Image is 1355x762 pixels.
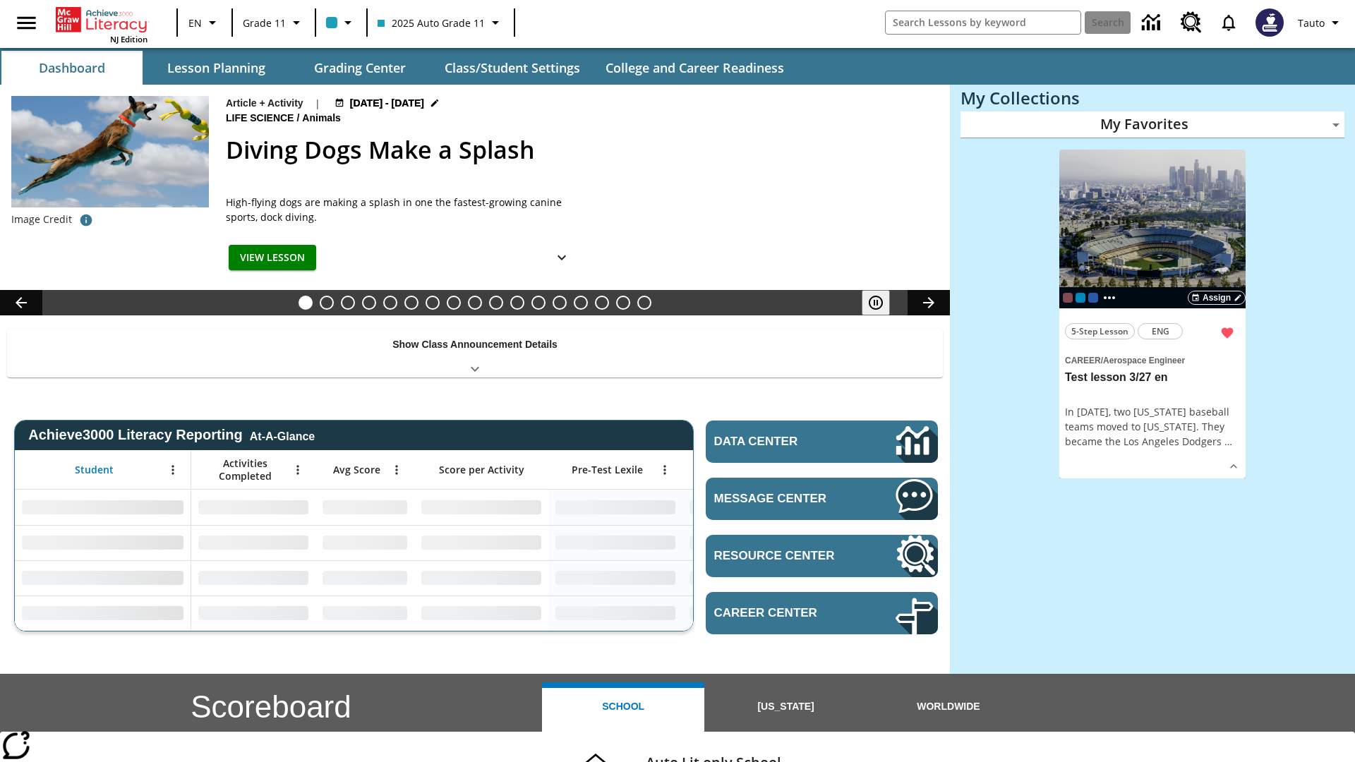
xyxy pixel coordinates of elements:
[637,296,651,310] button: Slide 17 The Constitution's Balancing Act
[243,16,286,30] span: Grade 11
[226,111,296,126] span: Life Science
[1,51,143,85] button: Dashboard
[447,296,461,310] button: Slide 8 Attack of the Terrifying Tomatoes
[594,51,795,85] button: College and Career Readiness
[1101,356,1103,365] span: /
[468,296,482,310] button: Slide 9 Fashion Forward in Ancient Rome
[237,10,311,35] button: Grade: Grade 11, Select a grade
[191,560,315,595] div: No Data,
[1298,16,1325,30] span: Tauto
[289,51,430,85] button: Grading Center
[182,10,227,35] button: Language: EN, Select a language
[1133,4,1172,42] a: Data Center
[706,592,938,634] a: Career Center
[1215,320,1240,346] button: Remove from Favorites
[372,10,510,35] button: Class: 2025 Auto Grade 11, Select your class
[198,457,291,483] span: Activities Completed
[1255,8,1284,37] img: Avatar
[714,435,848,449] span: Data Center
[11,212,72,226] p: Image Credit
[426,296,440,310] button: Slide 7 Solar Power to the People
[315,96,320,111] span: |
[886,11,1080,34] input: search field
[28,427,315,443] span: Achieve3000 Literacy Reporting
[315,525,414,560] div: No Data,
[1247,4,1292,41] button: Select a new avatar
[489,296,503,310] button: Slide 10 The Invasion of the Free CD
[1138,323,1183,339] button: ENG
[595,296,609,310] button: Slide 15 Hooray for Constitution Day!
[6,2,47,44] button: Open side menu
[226,195,579,224] div: High-flying dogs are making a splash in one the fastest-growing canine sports, dock diving.
[682,525,817,560] div: No Data,
[1088,293,1098,303] span: OL 2025 Auto Grade 7
[226,132,933,168] h2: Diving Dogs Make a Splash
[1065,404,1240,449] div: In [DATE], two [US_STATE] baseball teams moved to [US_STATE]. They became the Los Angeles Dodgers
[1101,289,1118,306] button: Show more classes
[862,290,890,315] button: Pause
[350,96,424,111] span: [DATE] - [DATE]
[378,16,485,30] span: 2025 Auto Grade 11
[433,51,591,85] button: Class/Student Settings
[704,682,867,732] button: [US_STATE]
[383,296,397,310] button: Slide 5 Cars of the Future?
[404,296,418,310] button: Slide 6 The Last Homesteaders
[72,207,100,233] button: Image credit: Gloria Anderson/Alamy Stock Photo
[1065,370,1240,385] h3: Test lesson 3/27 en
[56,6,147,34] a: Home
[1065,352,1240,368] span: Topic: Career/Aerospace Engineer
[299,296,313,310] button: Slide 1 Diving Dogs Make a Splash
[1188,291,1246,305] button: Assign Choose Dates
[11,96,209,207] img: A dog is jumping high in the air in an attempt to grab a yellow toy with its mouth.
[250,428,315,443] div: At-A-Glance
[714,549,853,563] span: Resource Center
[706,421,938,463] a: Data Center
[682,560,817,595] div: No Data,
[682,490,817,525] div: No Data,
[392,337,558,352] p: Show Class Announcement Details
[332,96,443,111] button: Aug 24 - Aug 25 Choose Dates
[386,459,407,480] button: Open Menu
[110,34,147,44] span: NJ Edition
[531,296,546,310] button: Slide 12 Pre-release lesson
[1223,456,1244,477] button: Show Details
[706,535,938,577] a: Resource Center, Will open in new tab
[1076,293,1085,303] div: 205 Auto Grade 11
[574,296,588,310] button: Slide 14 Between Two Worlds
[908,290,950,315] button: Lesson carousel, Next
[1071,324,1128,339] span: 5-Step Lesson
[1292,10,1349,35] button: Profile/Settings
[510,296,524,310] button: Slide 11 Mixed Practice: Citing Evidence
[162,459,183,480] button: Open Menu
[56,4,147,44] div: Home
[714,492,853,506] span: Message Center
[542,682,704,732] button: School
[682,595,817,631] div: No Data,
[229,245,316,271] button: View Lesson
[1065,323,1135,339] button: 5-Step Lesson
[1224,435,1232,448] span: …
[960,111,1344,138] div: My Favorites
[867,682,1030,732] button: Worldwide
[1065,356,1101,365] span: Career
[714,606,853,620] span: Career Center
[616,296,630,310] button: Slide 16 Point of View
[553,296,567,310] button: Slide 13 Career Lesson
[960,88,1344,108] h3: My Collections
[654,459,675,480] button: Open Menu
[302,111,343,126] span: Animals
[315,560,414,595] div: No Data,
[188,16,202,30] span: EN
[296,112,299,123] span: /
[1152,324,1169,339] span: ENG
[191,525,315,560] div: No Data,
[320,10,362,35] button: Class color is light blue. Change class color
[191,490,315,525] div: No Data,
[1059,150,1246,479] div: lesson details
[145,51,287,85] button: Lesson Planning
[315,595,414,631] div: No Data,
[1210,4,1247,41] a: Notifications
[439,464,524,476] span: Score per Activity
[226,96,303,111] p: Article + Activity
